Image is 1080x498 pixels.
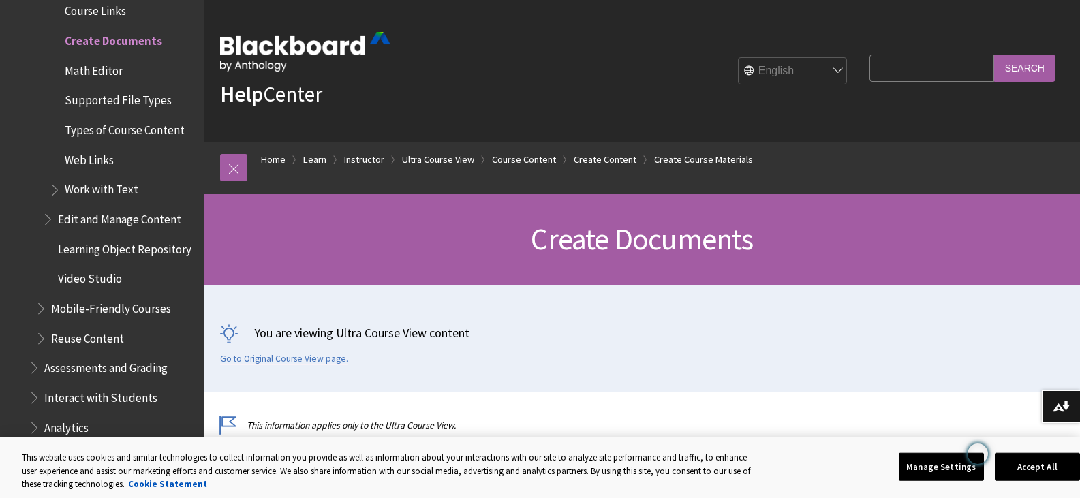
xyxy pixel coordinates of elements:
[44,386,157,405] span: Interact with Students
[218,419,865,432] p: This information applies only to the Ultra Course View.
[65,29,162,48] span: Create Documents
[995,452,1080,481] button: Accept All
[58,208,181,226] span: Edit and Manage Content
[65,149,114,167] span: Web Links
[44,356,168,375] span: Assessments and Grading
[492,151,556,168] a: Course Content
[899,452,984,481] button: Manage Settings
[65,119,185,137] span: Types of Course Content
[128,478,207,490] a: More information about your privacy, opens in a new tab
[58,268,122,286] span: Video Studio
[261,151,286,168] a: Home
[220,80,322,108] a: HelpCenter
[51,297,171,315] span: Mobile-Friendly Courses
[44,416,89,435] span: Analytics
[58,238,191,256] span: Learning Object Repository
[220,324,1065,341] p: You are viewing Ultra Course View content
[220,353,348,365] a: Go to Original Course View page.
[303,151,326,168] a: Learn
[994,55,1055,81] input: Search
[65,89,172,108] span: Supported File Types
[402,151,474,168] a: Ultra Course View
[220,32,390,72] img: Blackboard by Anthology
[65,59,123,78] span: Math Editor
[531,220,753,258] span: Create Documents
[574,151,636,168] a: Create Content
[65,178,138,197] span: Work with Text
[51,327,124,345] span: Reuse Content
[739,58,848,85] select: Site Language Selector
[220,80,263,108] strong: Help
[344,151,384,168] a: Instructor
[22,451,756,491] div: This website uses cookies and similar technologies to collect information you provide as well as ...
[654,151,753,168] a: Create Course Materials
